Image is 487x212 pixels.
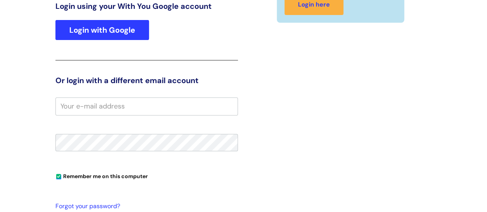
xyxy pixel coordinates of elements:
h3: Or login with a different email account [55,76,238,85]
input: Remember me on this computer [56,174,61,179]
label: Remember me on this computer [55,171,148,180]
div: You can uncheck this option if you're logging in from a shared device [55,170,238,182]
input: Your e-mail address [55,97,238,115]
h3: Login using your With You Google account [55,2,238,11]
a: Forgot your password? [55,201,234,212]
a: Login with Google [55,20,149,40]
